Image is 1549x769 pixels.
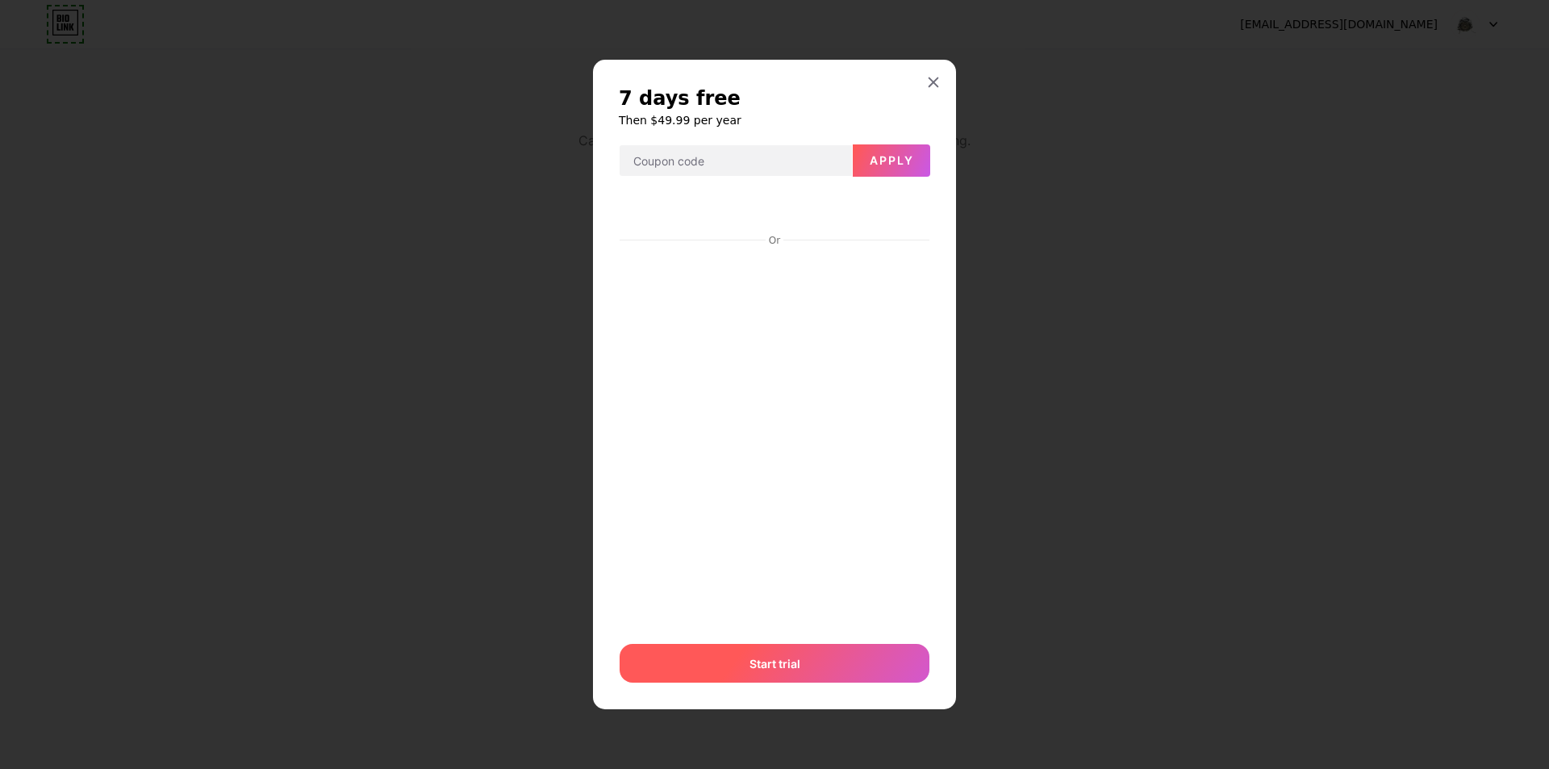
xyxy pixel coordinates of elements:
iframe: Secure payment input frame [616,249,933,629]
div: Or [766,234,783,247]
button: Apply [853,144,930,177]
span: Start trial [749,655,800,672]
h6: Then $49.99 per year [619,112,930,128]
span: Apply [870,153,914,167]
span: 7 days free [619,86,741,111]
iframe: Secure payment button frame [620,190,929,229]
input: Coupon code [620,145,852,178]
